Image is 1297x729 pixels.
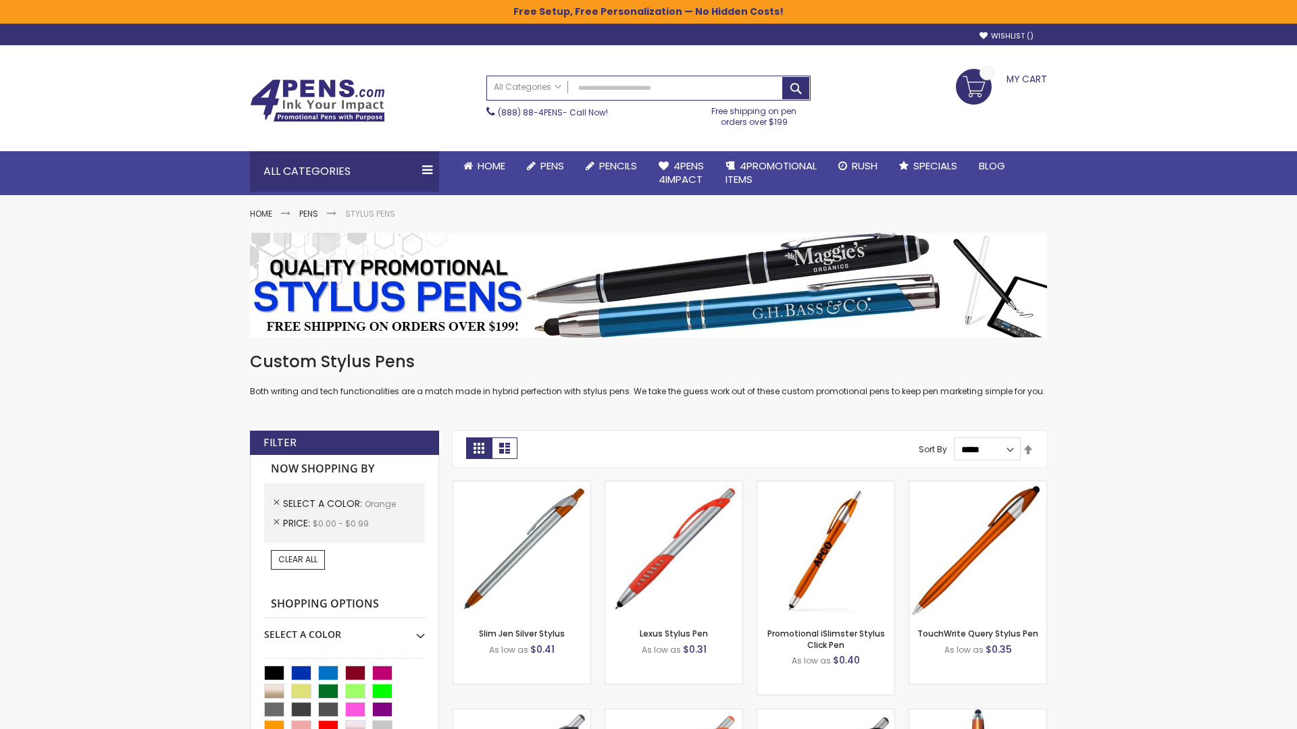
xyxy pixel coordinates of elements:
[313,518,369,529] span: $0.00 - $0.99
[271,550,325,569] a: Clear All
[648,151,715,195] a: 4Pens4impact
[757,481,894,492] a: Promotional iSlimster Stylus Click Pen-Orange
[757,709,894,720] a: Lexus Metallic Stylus Pen-Orange
[466,437,492,459] strong: Grid
[726,159,817,186] span: 4PROMOTIONAL ITEMS
[283,497,365,510] span: Select A Color
[487,76,568,99] a: All Categories
[968,151,1016,181] a: Blog
[605,709,742,720] a: Boston Silver Stylus Pen-Orange
[640,628,708,639] a: Lexus Stylus Pen
[264,590,425,619] strong: Shopping Options
[453,481,590,492] a: Slim Jen Silver Stylus-Orange
[944,644,984,655] span: As low as
[979,159,1005,173] span: Blog
[757,481,894,618] img: Promotional iSlimster Stylus Click Pen-Orange
[489,644,528,655] span: As low as
[299,208,318,219] a: Pens
[516,151,575,181] a: Pens
[498,107,608,118] span: - Call Now!
[917,628,1038,639] a: TouchWrite Query Stylus Pen
[250,351,1047,373] h1: Custom Stylus Pens
[278,553,317,565] span: Clear All
[913,159,957,173] span: Specials
[888,151,968,181] a: Specials
[345,208,395,219] strong: Stylus Pens
[250,208,272,219] a: Home
[283,516,313,530] span: Price
[494,82,561,92] span: All Categories
[683,643,707,656] span: $0.31
[250,79,385,122] img: 4Pens Custom Pens and Promotional Products
[365,498,396,510] span: Orange
[575,151,648,181] a: Pencils
[250,151,439,192] div: All Categories
[599,159,637,173] span: Pencils
[828,151,888,181] a: Rush
[909,709,1046,720] a: TouchWrite Command Stylus Pen-Orange
[909,481,1046,492] a: TouchWrite Query Stylus Pen-Orange
[453,151,516,181] a: Home
[980,31,1034,41] a: Wishlist
[540,159,564,173] span: Pens
[605,481,742,618] img: Lexus Stylus Pen-Orange
[909,481,1046,618] img: TouchWrite Query Stylus Pen-Orange
[263,435,297,450] strong: Filter
[250,233,1047,337] img: Stylus Pens
[264,618,425,641] div: Select A Color
[986,643,1012,656] span: $0.35
[530,643,555,656] span: $0.41
[453,709,590,720] a: Boston Stylus Pen-Orange
[919,443,947,455] label: Sort By
[453,481,590,618] img: Slim Jen Silver Stylus-Orange
[479,628,565,639] a: Slim Jen Silver Stylus
[642,644,681,655] span: As low as
[498,107,563,118] a: (888) 88-4PENS
[605,481,742,492] a: Lexus Stylus Pen-Orange
[767,628,885,650] a: Promotional iSlimster Stylus Click Pen
[250,351,1047,398] div: Both writing and tech functionalities are a match made in hybrid perfection with stylus pens. We ...
[852,159,878,173] span: Rush
[659,159,704,186] span: 4Pens 4impact
[792,655,831,666] span: As low as
[715,151,828,195] a: 4PROMOTIONALITEMS
[264,455,425,483] strong: Now Shopping by
[478,159,505,173] span: Home
[698,101,811,128] div: Free shipping on pen orders over $199
[833,653,860,667] span: $0.40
